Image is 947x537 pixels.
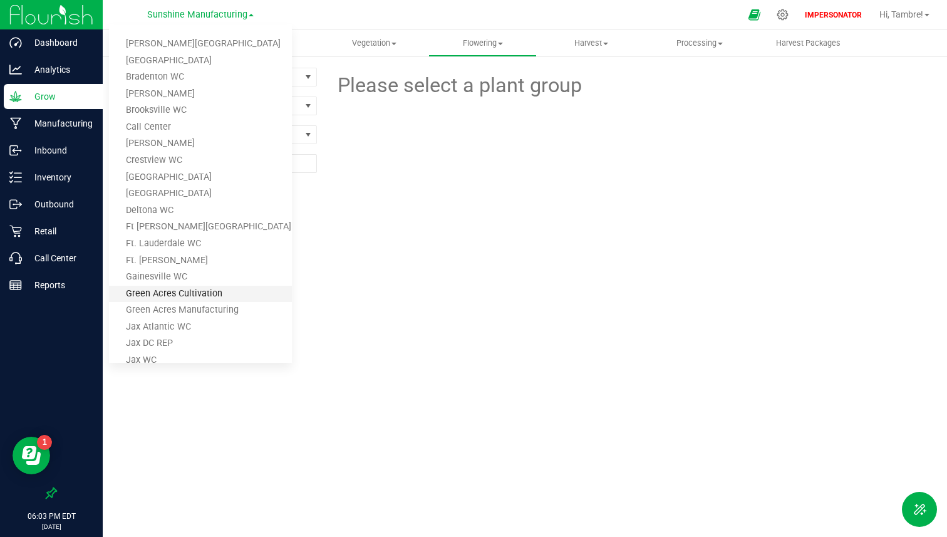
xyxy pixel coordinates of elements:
iframe: Resource center unread badge [37,435,52,450]
label: Pin the sidebar to full width on large screens [45,487,58,499]
span: Processing [646,38,753,49]
inline-svg: Call Center [9,252,22,264]
p: Outbound [22,197,97,212]
div: Manage settings [775,9,790,21]
a: Ft. [PERSON_NAME] [109,253,292,269]
a: Flowering [428,30,537,56]
a: [GEOGRAPHIC_DATA] [109,185,292,202]
a: [PERSON_NAME] [109,86,292,103]
p: Manufacturing [22,116,97,131]
p: Inventory [22,170,97,185]
p: Grow [22,89,97,104]
inline-svg: Retail [9,225,22,237]
span: select [301,68,316,86]
p: 06:03 PM EDT [6,511,97,522]
inline-svg: Dashboard [9,36,22,49]
span: Sunshine Manufacturing [147,9,247,20]
p: Inbound [22,143,97,158]
inline-svg: Reports [9,279,22,291]
span: Hi, Tambre! [879,9,923,19]
span: Vegetation [321,38,428,49]
span: Open Ecommerce Menu [740,3,768,27]
a: Bradenton WC [109,69,292,86]
a: Overview [103,30,211,56]
a: Harvest [537,30,645,56]
p: Retail [22,224,97,239]
p: Analytics [22,62,97,77]
a: [GEOGRAPHIC_DATA] [109,53,292,70]
span: Harvest Packages [759,38,857,49]
a: [PERSON_NAME] [109,135,292,152]
a: Vegetation [320,30,428,56]
a: Call Center [109,119,292,136]
p: Reports [22,278,97,293]
inline-svg: Inbound [9,144,22,157]
p: Dashboard [22,35,97,50]
a: Jax DC REP [109,335,292,352]
a: Crestview WC [109,152,292,169]
a: Ft. Lauderdale WC [109,236,292,253]
a: Processing [646,30,754,56]
a: Ft [PERSON_NAME][GEOGRAPHIC_DATA] [109,219,292,236]
a: [GEOGRAPHIC_DATA] [109,169,292,186]
a: Deltona WC [109,202,292,219]
a: Jax WC [109,352,292,369]
a: Green Acres Cultivation [109,286,292,303]
span: Flowering [429,38,536,49]
a: Brooksville WC [109,102,292,119]
iframe: Resource center [13,437,50,474]
a: [PERSON_NAME][GEOGRAPHIC_DATA] [109,36,292,53]
a: Green Acres Manufacturing [109,302,292,319]
span: Please select a plant group [336,70,582,101]
a: Harvest Packages [754,30,862,56]
inline-svg: Analytics [9,63,22,76]
a: Jax Atlantic WC [109,319,292,336]
button: Toggle Menu [902,492,937,527]
inline-svg: Manufacturing [9,117,22,130]
inline-svg: Outbound [9,198,22,211]
p: Call Center [22,251,97,266]
a: Gainesville WC [109,269,292,286]
inline-svg: Grow [9,90,22,103]
inline-svg: Inventory [9,171,22,184]
span: Harvest [537,38,644,49]
p: [DATE] [6,522,97,531]
p: IMPERSONATOR [800,9,867,21]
